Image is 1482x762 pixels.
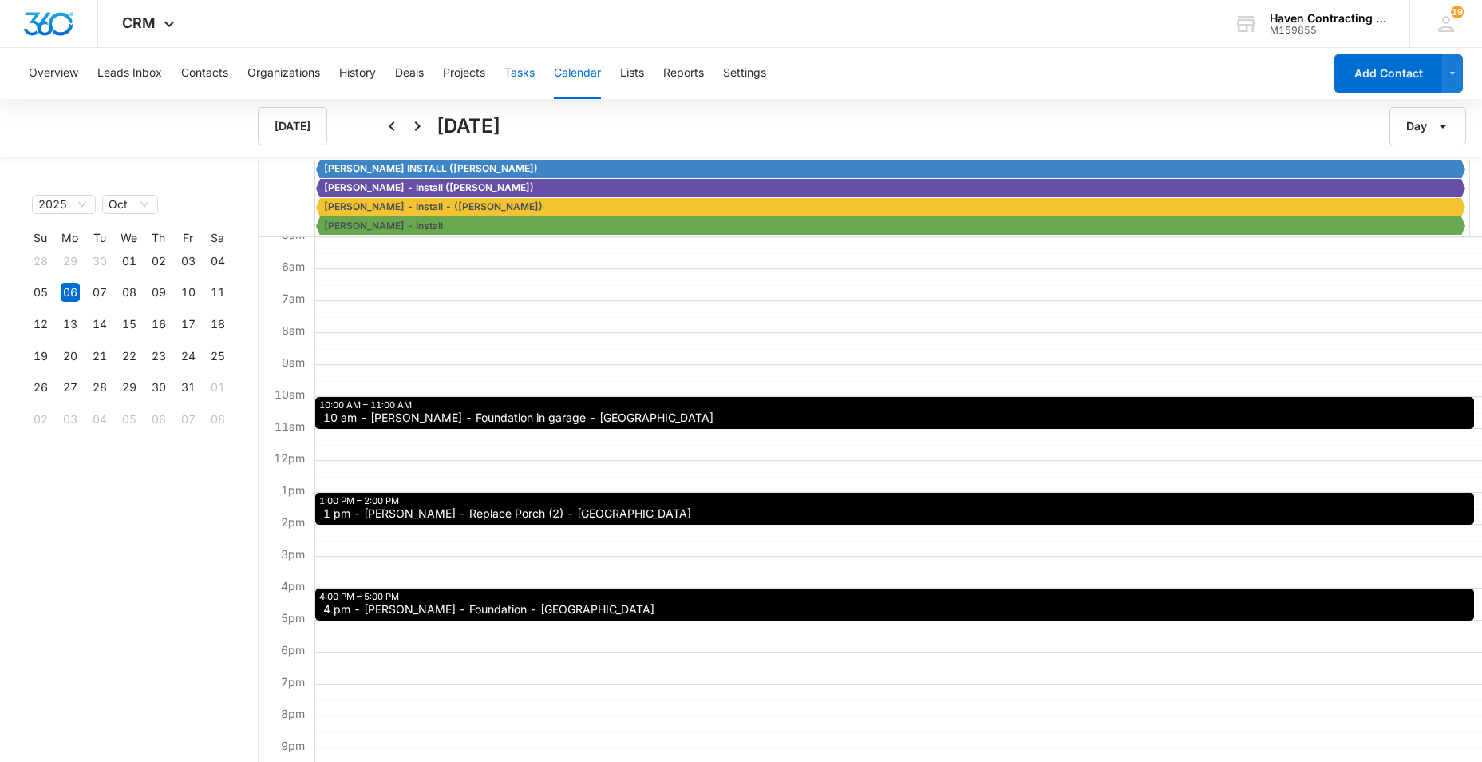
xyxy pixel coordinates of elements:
div: Robin Dauer - Install (Travis) [320,181,1461,195]
h1: [DATE] [437,112,500,141]
span: 7pm [277,675,309,689]
div: account name [1270,12,1386,25]
button: Deals [395,48,424,99]
td: 2025-11-07 [173,403,203,435]
span: 9pm [277,739,309,752]
button: Next [405,113,430,139]
th: We [114,231,144,245]
div: 11 [208,283,227,302]
div: 28 [90,378,109,397]
td: 2025-10-25 [203,340,232,372]
button: Tasks [504,48,535,99]
td: 2025-11-01 [203,372,232,404]
div: 02 [149,252,168,271]
button: Add Contact [1334,54,1442,93]
span: [PERSON_NAME] - Install ([PERSON_NAME]) [324,181,534,195]
span: 8pm [277,707,309,720]
span: 11am [271,419,309,433]
td: 2025-10-22 [114,340,144,372]
td: 2025-10-07 [85,277,114,309]
td: 2025-11-05 [114,403,144,435]
td: 2025-10-19 [26,340,55,372]
span: 1 pm - [PERSON_NAME] - Replace Porch (2) - [GEOGRAPHIC_DATA] [323,508,691,519]
td: 2025-10-16 [144,308,173,340]
td: 2025-10-14 [85,308,114,340]
div: 23 [149,347,168,366]
td: 2025-10-15 [114,308,144,340]
td: 2025-10-03 [173,245,203,277]
td: 2025-10-10 [173,277,203,309]
td: 2025-10-23 [144,340,173,372]
div: 19 [31,347,50,366]
div: 07 [90,283,109,302]
span: CRM [122,14,156,31]
div: 12 [31,315,50,334]
div: 10 [179,283,198,302]
div: 18 [208,315,227,334]
button: Organizations [247,48,320,99]
div: 20 [61,347,80,366]
span: 1pm [277,483,309,497]
button: Lists [620,48,644,99]
td: 2025-10-04 [203,245,232,277]
span: Oct [109,196,152,213]
div: CHERYL KAZLASKAS INSTALL (Jimmy) [320,161,1461,176]
span: 4 pm - [PERSON_NAME] - Foundation - [GEOGRAPHIC_DATA] [323,604,654,615]
span: 19 [1451,6,1464,18]
td: 2025-10-09 [144,277,173,309]
span: 6am [278,260,309,273]
div: 03 [61,410,80,429]
td: 2025-10-29 [114,372,144,404]
div: 03 [179,252,198,271]
td: 2025-10-30 [144,372,173,404]
div: 01 [120,252,139,271]
td: 2025-11-02 [26,403,55,435]
div: 04 [90,410,109,429]
div: 01 [208,378,227,397]
div: 06 [149,410,168,429]
div: 06 [61,283,80,302]
span: 12pm [270,451,309,465]
div: 4:00 PM – 5:00 PM: 4 pm - David Young - Foundation - Locust Grove [315,589,1474,621]
span: 8am [278,323,309,337]
button: Back [379,113,405,139]
td: 2025-10-02 [144,245,173,277]
span: [PERSON_NAME] - Install [324,219,443,233]
div: 30 [90,252,109,271]
button: Projects [443,48,485,99]
div: 17 [179,315,198,334]
td: 2025-10-12 [26,308,55,340]
div: Barbara Dennis - Install - (Chris) [320,200,1461,214]
div: Chris Poole - Install [320,219,1461,233]
button: Calendar [554,48,601,99]
td: 2025-11-03 [55,403,85,435]
td: 2025-10-17 [173,308,203,340]
th: Su [26,231,55,245]
span: 10 am - [PERSON_NAME] - Foundation in garage - [GEOGRAPHIC_DATA] [323,412,713,423]
div: account id [1270,25,1386,36]
td: 2025-10-21 [85,340,114,372]
span: 6pm [277,643,309,657]
div: 25 [208,347,227,366]
td: 2025-10-06 [55,277,85,309]
div: 08 [208,410,227,429]
td: 2025-10-24 [173,340,203,372]
div: 29 [120,378,139,397]
span: 9am [278,355,309,369]
div: 22 [120,347,139,366]
th: Th [144,231,173,245]
div: 02 [31,410,50,429]
td: 2025-09-30 [85,245,114,277]
span: 5pm [277,611,309,625]
td: 2025-10-11 [203,277,232,309]
td: 2025-11-08 [203,403,232,435]
button: Overview [29,48,78,99]
div: 16 [149,315,168,334]
div: 09 [149,283,168,302]
div: 4:00 PM – 5:00 PM [319,590,403,604]
div: notifications count [1451,6,1464,18]
div: 08 [120,283,139,302]
td: 2025-10-01 [114,245,144,277]
td: 2025-10-20 [55,340,85,372]
span: 2pm [277,515,309,529]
